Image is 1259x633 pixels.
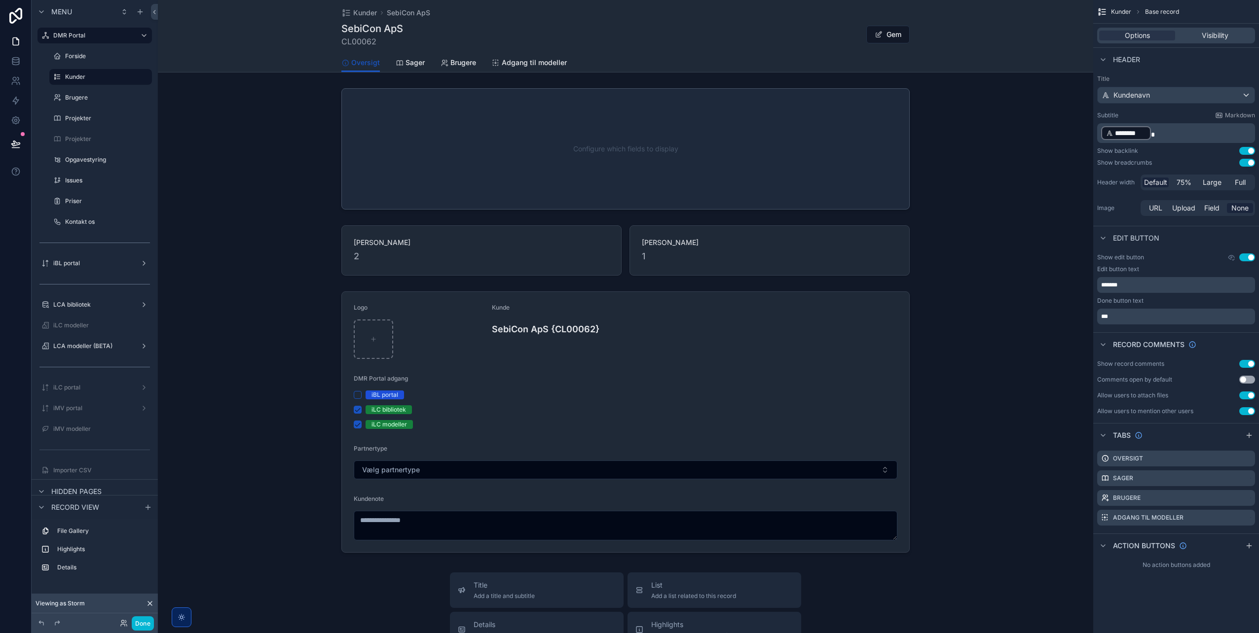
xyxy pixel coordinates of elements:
[651,580,736,590] span: List
[51,7,72,17] span: Menu
[1097,147,1138,155] div: Show backlink
[65,218,150,226] label: Kontakt os
[49,48,152,64] a: Forside
[1113,430,1131,440] span: Tabs
[49,214,152,230] a: Kontakt os
[57,545,148,553] label: Highlights
[1097,265,1139,273] label: Edit button text
[474,620,559,630] span: Details
[341,54,380,72] a: Oversigt
[474,580,535,590] span: Title
[53,342,136,350] label: LCA modeller (BETA)
[49,131,152,147] a: Projekter
[406,58,425,68] span: Sager
[450,572,624,608] button: TitleAdd a title and subtitle
[651,620,740,630] span: Highlights
[387,8,430,18] a: SebiCon ApS
[1113,233,1159,243] span: Edit button
[65,197,150,205] label: Priser
[49,193,152,209] a: Priser
[53,32,132,39] label: DMR Portal
[49,69,152,85] a: Kunder
[1225,111,1255,119] span: Markdown
[341,8,377,18] a: Kunder
[57,527,148,535] label: File Gallery
[1113,494,1141,502] label: Brugere
[1097,360,1164,368] div: Show record comments
[1145,8,1179,16] span: Base record
[37,297,152,313] a: LCA bibliotek
[1172,203,1195,213] span: Upload
[1097,204,1137,212] label: Image
[353,8,377,18] span: Kunder
[1097,297,1144,305] label: Done button text
[866,26,910,43] button: Gem
[1097,253,1144,261] label: Show edit button
[1097,87,1255,104] button: Kundenavn
[37,421,152,437] a: iMV modeller
[37,380,152,395] a: iLC portal
[37,317,152,333] a: iLC modeller
[1113,90,1150,100] span: Kundenavn
[53,321,150,329] label: iLC modeller
[65,73,146,81] label: Kunder
[1235,177,1246,187] span: Full
[1231,203,1249,213] span: None
[53,466,150,474] label: Importer CSV
[1113,55,1140,65] span: Header
[37,28,152,43] a: DMR Portal
[37,338,152,354] a: LCA modeller (BETA)
[1097,309,1255,324] div: scrollable content
[65,114,150,122] label: Projekter
[1204,203,1220,213] span: Field
[1097,391,1168,399] div: Allow users to attach files
[1113,514,1184,522] label: Adgang til modeller
[450,58,476,68] span: Brugere
[53,384,136,391] label: iLC portal
[53,425,150,433] label: iMV modeller
[37,462,152,478] a: Importer CSV
[341,35,403,47] span: CL00062
[51,502,99,512] span: Record view
[1113,340,1185,350] span: Record comments
[53,259,136,267] label: iBL portal
[65,135,150,143] label: Projekter
[32,519,158,585] div: scrollable content
[36,599,85,607] span: Viewing as Storm
[1097,178,1137,186] label: Header width
[65,156,150,164] label: Opgavestyring
[1097,75,1255,83] label: Title
[1097,159,1152,167] div: Show breadcrumbs
[49,110,152,126] a: Projekter
[628,572,801,608] button: ListAdd a list related to this record
[1097,111,1118,119] label: Subtitle
[1177,177,1191,187] span: 75%
[1113,455,1143,462] label: Oversigt
[51,487,102,496] span: Hidden pages
[49,152,152,168] a: Opgavestyring
[49,173,152,188] a: Issues
[1144,177,1167,187] span: Default
[1202,31,1228,40] span: Visibility
[502,58,567,68] span: Adgang til modeller
[1097,376,1172,384] div: Comments open by default
[53,404,136,412] label: iMV portal
[492,54,567,73] a: Adgang til modeller
[441,54,476,73] a: Brugere
[1113,474,1133,482] label: Sager
[1097,407,1193,415] div: Allow users to mention other users
[1203,177,1222,187] span: Large
[65,94,150,102] label: Brugere
[1111,8,1131,16] span: Kunder
[132,616,154,631] button: Done
[1097,123,1255,143] div: scrollable content
[351,58,380,68] span: Oversigt
[1149,203,1162,213] span: URL
[651,592,736,600] span: Add a list related to this record
[37,255,152,271] a: iBL portal
[1093,557,1259,573] div: No action buttons added
[341,22,403,35] h1: SebiCon ApS
[53,301,136,309] label: LCA bibliotek
[65,176,150,184] label: Issues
